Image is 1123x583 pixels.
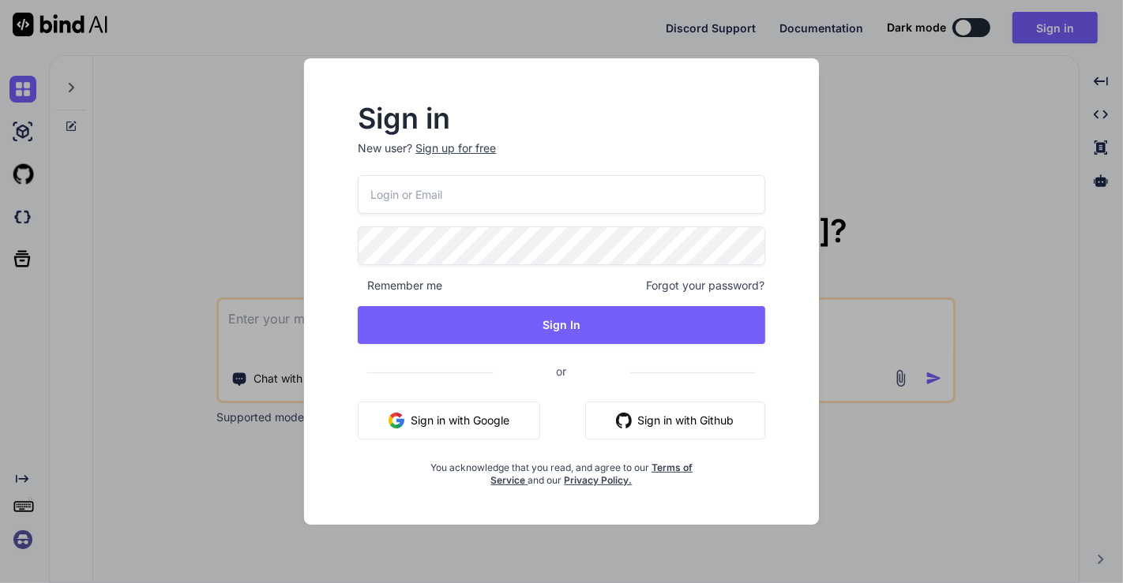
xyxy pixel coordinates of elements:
img: github [616,413,632,428]
button: Sign In [358,306,764,344]
p: New user? [358,140,764,175]
span: Forgot your password? [647,278,765,293]
span: or [494,352,630,391]
input: Login or Email [358,175,764,214]
button: Sign in with Google [358,402,540,439]
div: Sign up for free [415,140,496,156]
a: Terms of Service [490,462,693,486]
a: Privacy Policy. [564,474,632,486]
button: Sign in with Github [585,402,765,439]
h2: Sign in [358,106,764,131]
div: You acknowledge that you read, and agree to our and our [426,452,697,487]
span: Remember me [358,278,442,293]
img: google [389,413,404,428]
